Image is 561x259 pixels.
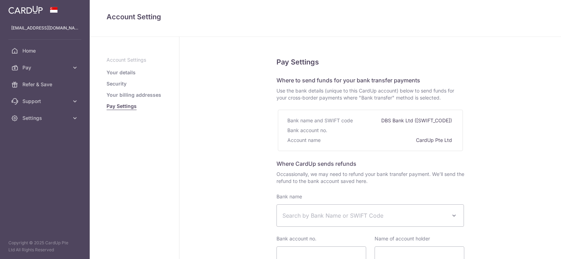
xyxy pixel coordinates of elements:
[107,80,126,87] a: Security
[22,115,69,122] span: Settings
[107,69,136,76] a: Your details
[276,77,420,84] span: Where to send funds for your bank transfer payments
[8,6,43,14] img: CardUp
[282,211,447,220] span: Search by Bank Name or SWIFT Code
[375,235,430,242] label: Name of account holder
[107,103,137,110] a: Pay Settings
[276,235,316,242] label: Bank account no.
[416,135,453,145] div: CardUp Pte Ltd
[276,171,464,185] span: Occassionally, we may need to refund your bank transfer payment. We’ll send the refund to the ban...
[107,56,162,63] p: Account Settings
[22,64,69,71] span: Pay
[276,87,464,101] span: Use the bank details (unique to this CardUp account) below to send funds for your cross-border pa...
[276,56,464,68] h5: Pay Settings
[287,116,354,125] div: Bank name and SWIFT code
[276,193,302,200] label: Bank name
[381,116,453,125] div: DBS Bank Ltd ([SWIFT_CODE])
[22,81,69,88] span: Refer & Save
[107,91,161,98] a: Your billing addresses
[287,125,329,135] div: Bank account no.
[276,160,356,167] span: Where CardUp sends refunds
[287,135,322,145] div: Account name
[22,98,69,105] span: Support
[22,47,69,54] span: Home
[11,25,78,32] p: [EMAIL_ADDRESS][DOMAIN_NAME]
[107,13,161,21] span: translation missing: en.refund_bank_accounts.show.title.account_setting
